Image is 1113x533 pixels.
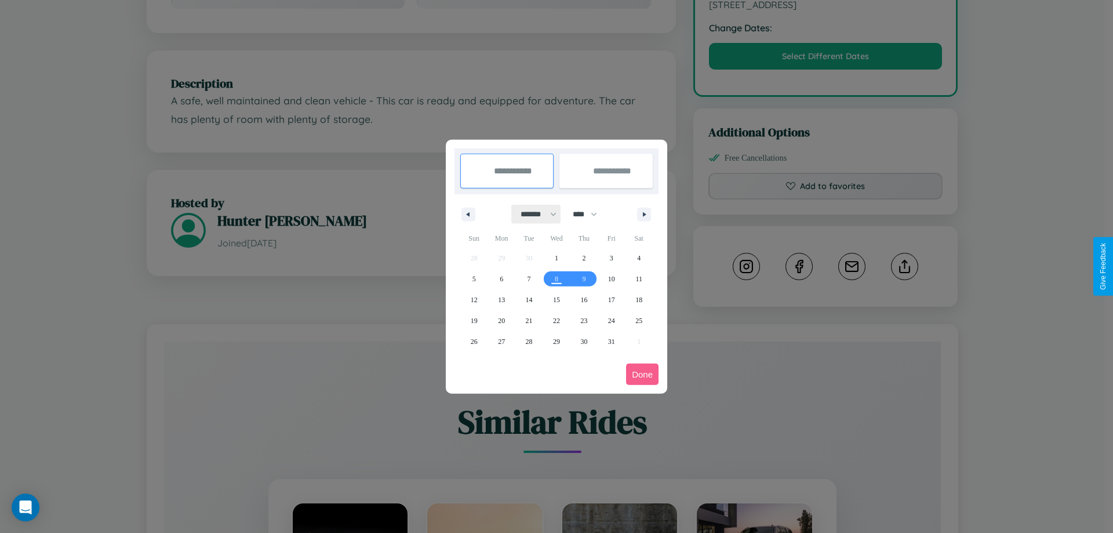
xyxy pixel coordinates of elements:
span: 10 [608,269,615,289]
span: 18 [635,289,642,310]
button: 20 [488,310,515,331]
span: 30 [580,331,587,352]
button: 15 [543,289,570,310]
button: 6 [488,269,515,289]
span: 7 [528,269,531,289]
span: 17 [608,289,615,310]
button: 9 [570,269,598,289]
span: 9 [582,269,585,289]
button: 7 [515,269,543,289]
button: 22 [543,310,570,331]
button: 3 [598,248,625,269]
span: 4 [637,248,641,269]
span: Sat [625,229,653,248]
button: 25 [625,310,653,331]
span: 6 [500,269,503,289]
span: 5 [472,269,476,289]
span: 24 [608,310,615,331]
span: 21 [526,310,533,331]
span: Fri [598,229,625,248]
button: 17 [598,289,625,310]
span: 12 [471,289,478,310]
button: 27 [488,331,515,352]
span: 23 [580,310,587,331]
span: 11 [635,269,642,289]
span: 2 [582,248,585,269]
span: 3 [610,248,613,269]
span: 31 [608,331,615,352]
button: 16 [570,289,598,310]
button: 11 [625,269,653,289]
div: Open Intercom Messenger [12,494,39,521]
button: 19 [460,310,488,331]
span: 28 [526,331,533,352]
button: 2 [570,248,598,269]
button: 14 [515,289,543,310]
button: 4 [625,248,653,269]
span: Tue [515,229,543,248]
button: 18 [625,289,653,310]
button: 30 [570,331,598,352]
span: 8 [555,269,558,289]
button: 21 [515,310,543,331]
span: Wed [543,229,570,248]
span: 26 [471,331,478,352]
button: 12 [460,289,488,310]
span: Sun [460,229,488,248]
button: 13 [488,289,515,310]
span: 14 [526,289,533,310]
button: 29 [543,331,570,352]
span: Mon [488,229,515,248]
button: 10 [598,269,625,289]
span: 19 [471,310,478,331]
button: 5 [460,269,488,289]
button: 26 [460,331,488,352]
button: 1 [543,248,570,269]
span: Thu [570,229,598,248]
span: 20 [498,310,505,331]
span: 22 [553,310,560,331]
span: 15 [553,289,560,310]
div: Give Feedback [1099,243,1107,290]
span: 1 [555,248,558,269]
span: 16 [580,289,587,310]
button: 23 [570,310,598,331]
span: 25 [635,310,642,331]
span: 29 [553,331,560,352]
button: 24 [598,310,625,331]
span: 27 [498,331,505,352]
button: 31 [598,331,625,352]
span: 13 [498,289,505,310]
button: 28 [515,331,543,352]
button: 8 [543,269,570,289]
button: Done [626,364,659,385]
